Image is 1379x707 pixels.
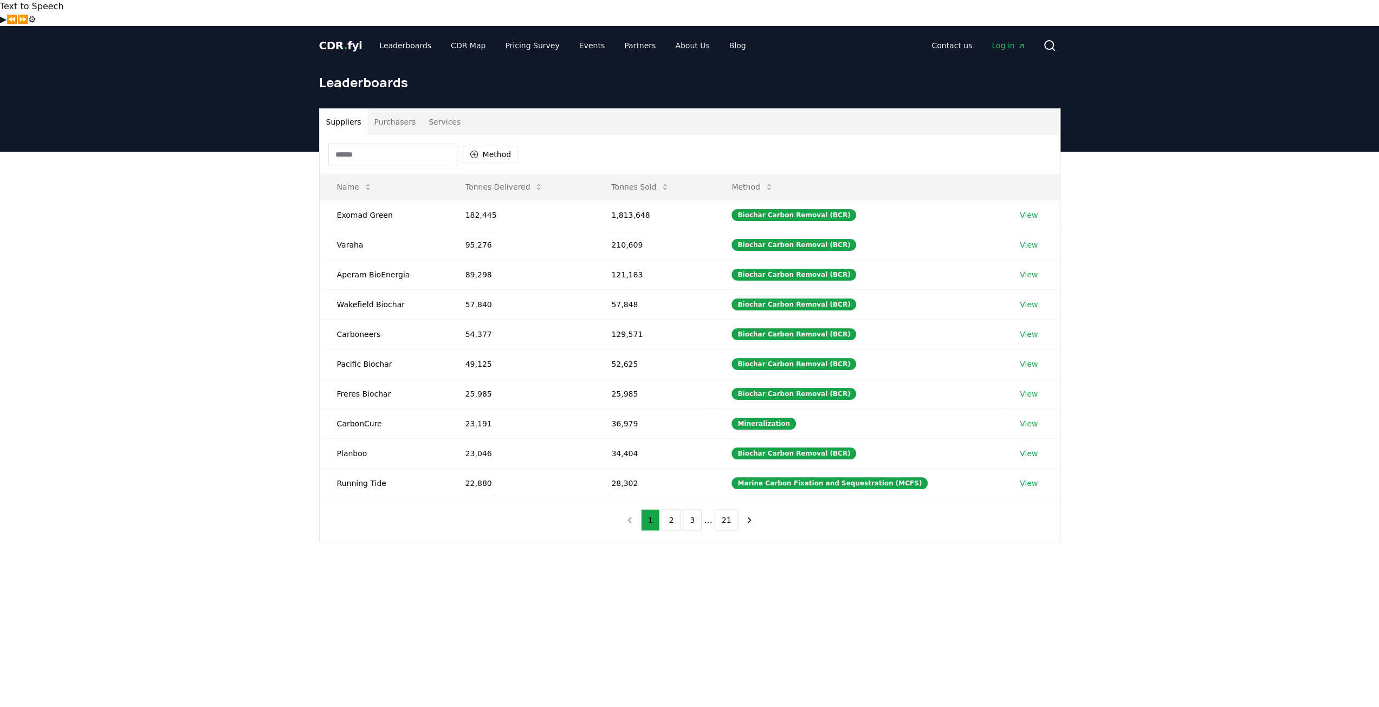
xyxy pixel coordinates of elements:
[1020,388,1038,399] a: View
[320,468,448,498] td: Running Tide
[1020,269,1038,280] a: View
[683,509,702,531] button: 3
[448,200,594,230] td: 182,445
[594,349,714,379] td: 52,625
[28,13,36,26] button: Settings
[594,408,714,438] td: 36,979
[496,36,568,55] a: Pricing Survey
[666,36,718,55] a: About Us
[740,509,759,531] button: next page
[320,289,448,319] td: Wakefield Biochar
[731,239,856,251] div: Biochar Carbon Removal (BCR)
[371,36,440,55] a: Leaderboards
[731,358,856,370] div: Biochar Carbon Removal (BCR)
[1020,448,1038,459] a: View
[422,109,467,135] button: Services
[923,36,981,55] a: Contact us
[457,176,552,198] button: Tonnes Delivered
[731,299,856,310] div: Biochar Carbon Removal (BCR)
[320,109,368,135] button: Suppliers
[463,146,519,163] button: Method
[1020,478,1038,489] a: View
[320,408,448,438] td: CarbonCure
[448,319,594,349] td: 54,377
[594,438,714,468] td: 34,404
[448,289,594,319] td: 57,840
[448,349,594,379] td: 49,125
[442,36,494,55] a: CDR Map
[616,36,664,55] a: Partners
[320,379,448,408] td: Freres Biochar
[448,379,594,408] td: 25,985
[731,388,856,400] div: Biochar Carbon Removal (BCR)
[448,230,594,260] td: 95,276
[320,438,448,468] td: Planboo
[7,13,17,26] button: Previous
[923,36,1034,55] nav: Main
[731,209,856,221] div: Biochar Carbon Removal (BCR)
[594,319,714,349] td: 129,571
[1020,210,1038,220] a: View
[448,260,594,289] td: 89,298
[320,200,448,230] td: Exomad Green
[594,230,714,260] td: 210,609
[320,230,448,260] td: Varaha
[320,349,448,379] td: Pacific Biochar
[1020,299,1038,310] a: View
[715,509,739,531] button: 21
[319,74,1060,91] h1: Leaderboards
[1020,359,1038,369] a: View
[662,509,681,531] button: 2
[641,509,660,531] button: 1
[992,40,1025,51] span: Log in
[594,289,714,319] td: 57,848
[603,176,678,198] button: Tonnes Sold
[594,379,714,408] td: 25,985
[1020,418,1038,429] a: View
[704,514,712,527] li: ...
[448,438,594,468] td: 23,046
[721,36,755,55] a: Blog
[731,418,796,430] div: Mineralization
[731,477,928,489] div: Marine Carbon Fixation and Sequestration (MCFS)
[320,319,448,349] td: Carboneers
[594,200,714,230] td: 1,813,648
[723,176,782,198] button: Method
[731,269,856,281] div: Biochar Carbon Removal (BCR)
[320,260,448,289] td: Aperam BioEnergia
[319,39,362,52] span: CDR fyi
[344,39,347,52] span: .
[448,408,594,438] td: 23,191
[731,447,856,459] div: Biochar Carbon Removal (BCR)
[319,38,362,53] a: CDR.fyi
[371,36,754,55] nav: Main
[983,36,1034,55] a: Log in
[448,468,594,498] td: 22,880
[367,109,422,135] button: Purchasers
[1020,239,1038,250] a: View
[571,36,613,55] a: Events
[594,260,714,289] td: 121,183
[328,176,381,198] button: Name
[17,13,28,26] button: Forward
[594,468,714,498] td: 28,302
[731,328,856,340] div: Biochar Carbon Removal (BCR)
[1020,329,1038,340] a: View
